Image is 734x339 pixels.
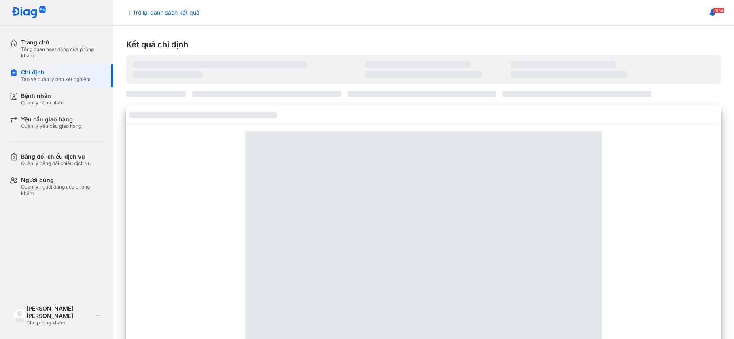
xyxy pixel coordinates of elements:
div: Quản lý người dùng của phòng khám [21,184,104,197]
div: Trở lại danh sách kết quả [126,8,199,17]
div: Quản lý bệnh nhân [21,100,64,106]
span: 1934 [713,8,724,13]
div: Tạo và quản lý đơn xét nghiệm [21,76,91,83]
div: Bệnh nhân [21,92,64,100]
div: Tổng quan hoạt động của phòng khám [21,46,104,59]
div: Người dùng [21,176,104,184]
div: Quản lý yêu cầu giao hàng [21,123,81,129]
div: Kết quả chỉ định [126,39,721,50]
div: Chủ phòng khám [26,320,93,326]
img: logo [11,6,46,19]
div: Yêu cầu giao hàng [21,116,81,123]
div: Quản lý bảng đối chiếu dịch vụ [21,160,91,167]
div: [PERSON_NAME] [PERSON_NAME] [26,305,93,320]
div: Chỉ định [21,69,91,76]
div: Trang chủ [21,39,104,46]
img: logo [13,309,26,322]
div: Bảng đối chiếu dịch vụ [21,153,91,160]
